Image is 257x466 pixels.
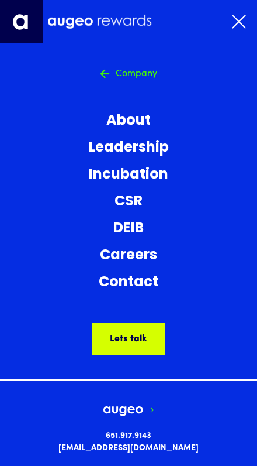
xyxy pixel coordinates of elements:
[89,138,169,159] a: Leadership
[58,442,199,454] a: [EMAIL_ADDRESS][DOMAIN_NAME]
[106,430,151,442] a: 651.917.9143
[116,67,157,78] h4: Company
[92,323,165,355] a: Lets talk
[89,191,169,213] a: CSR
[89,218,169,239] a: DEIB
[227,12,251,32] div: menu
[89,272,169,293] a: Contact
[89,245,169,266] a: Careers
[89,165,169,186] a: Incubation
[100,69,110,78] img: Arrow symbol in bright green pointing left to indicate an active link.
[89,111,169,132] a: About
